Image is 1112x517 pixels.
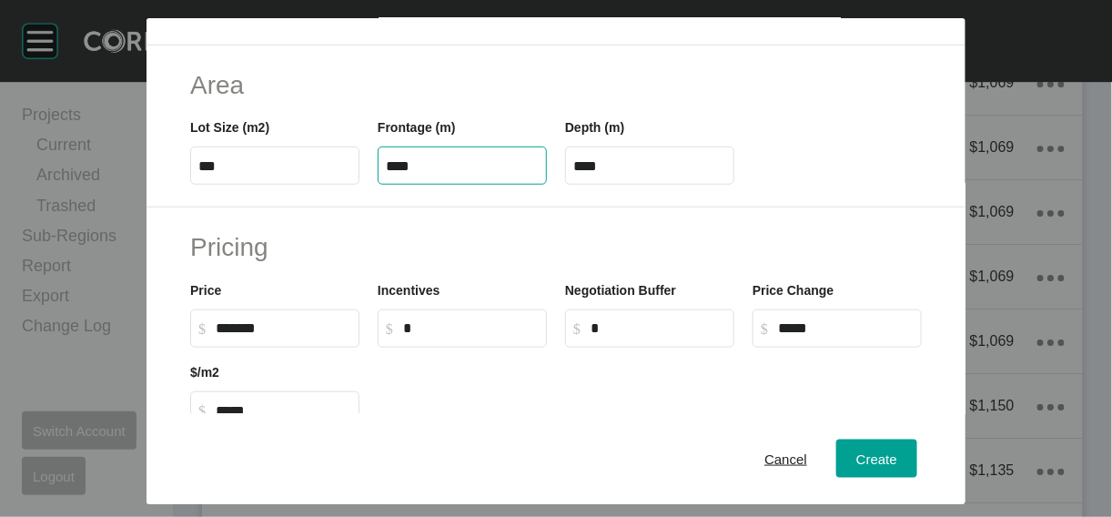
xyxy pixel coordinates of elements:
[753,283,834,298] label: Price Change
[764,451,807,466] span: Cancel
[198,321,206,337] tspan: $
[403,320,539,336] input: $
[565,120,624,135] label: Depth (m)
[744,440,827,478] button: Cancel
[565,283,676,298] label: Negotiation Buffer
[856,451,897,466] span: Create
[198,403,206,419] tspan: $
[778,320,914,336] input: $
[591,320,726,336] input: $
[216,320,351,336] input: $
[378,120,456,135] label: Frontage (m)
[761,321,768,337] tspan: $
[190,283,221,298] label: Price
[190,229,922,265] h2: Pricing
[216,403,351,419] input: $
[378,283,440,298] label: Incentives
[190,67,922,103] h2: Area
[836,440,917,478] button: Create
[190,365,219,380] label: $/m2
[573,321,581,337] tspan: $
[190,120,269,135] label: Lot Size (m2)
[386,321,393,337] tspan: $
